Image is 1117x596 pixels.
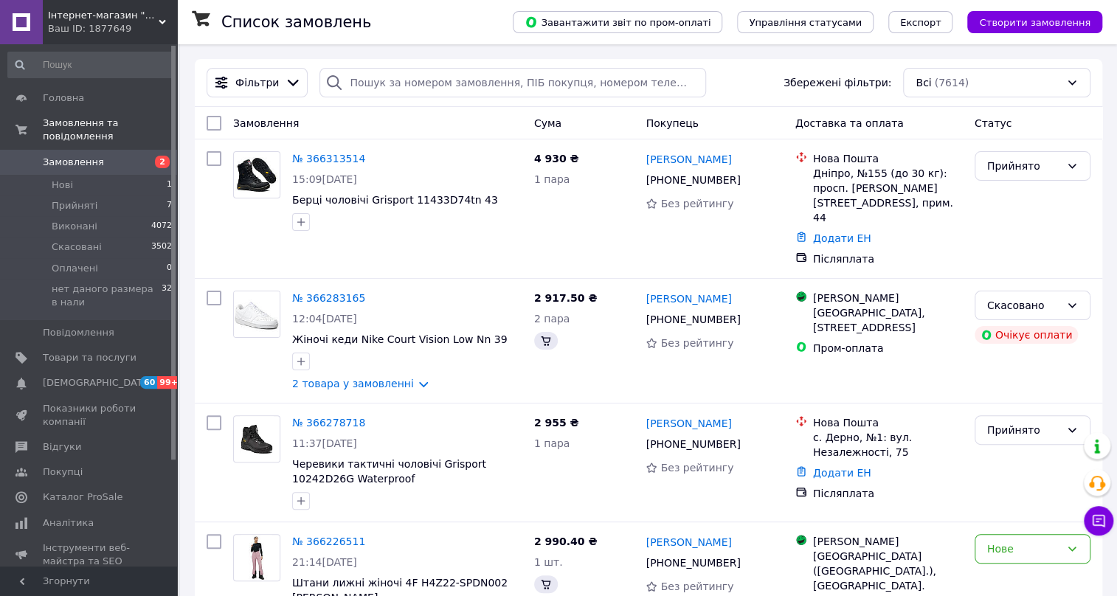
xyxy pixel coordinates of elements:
[43,91,84,105] span: Головна
[813,430,963,460] div: с. Дерно, №1: вул. Незалежності, 75
[140,376,157,389] span: 60
[233,151,280,198] a: Фото товару
[43,491,122,504] span: Каталог ProSale
[813,151,963,166] div: Нова Пошта
[784,75,891,90] span: Збережені фільтри:
[292,173,357,185] span: 15:09[DATE]
[967,11,1102,33] button: Створити замовлення
[235,75,279,90] span: Фільтри
[660,462,733,474] span: Без рейтингу
[233,415,280,462] a: Фото товару
[534,173,570,185] span: 1 пара
[660,337,733,349] span: Без рейтингу
[646,557,740,569] span: [PHONE_NUMBER]
[888,11,953,33] button: Експорт
[233,117,299,129] span: Замовлення
[916,75,931,90] span: Всі
[737,11,874,33] button: Управління статусами
[534,417,579,429] span: 2 955 ₴
[292,437,357,449] span: 11:37[DATE]
[534,313,570,325] span: 2 пара
[221,13,371,31] h1: Список замовлень
[979,17,1090,28] span: Створити замовлення
[292,556,357,568] span: 21:14[DATE]
[43,156,104,169] span: Замовлення
[646,416,731,431] a: [PERSON_NAME]
[646,152,731,167] a: [PERSON_NAME]
[952,15,1102,27] a: Створити замовлення
[813,341,963,356] div: Пром-оплата
[646,438,740,450] span: [PHONE_NUMBER]
[43,402,136,429] span: Показники роботи компанії
[660,581,733,592] span: Без рейтингу
[813,467,871,479] a: Додати ЕН
[975,326,1079,344] div: Очікує оплати
[534,117,561,129] span: Cума
[292,194,498,206] a: Берці чоловічі Grisport 11433D74tn 43
[646,174,740,186] span: [PHONE_NUMBER]
[43,351,136,364] span: Товари та послуги
[234,157,280,192] img: Фото товару
[151,220,172,233] span: 4072
[292,333,507,345] a: Жіночі кеди Nike Court Vision Low Nn 39
[319,68,706,97] input: Пошук за номером замовлення, ПІБ покупця, номером телефону, Email, номером накладної
[167,262,172,275] span: 0
[52,262,98,275] span: Оплачені
[813,534,963,549] div: [PERSON_NAME]
[162,283,172,309] span: 32
[52,240,102,254] span: Скасовані
[43,440,81,454] span: Відгуки
[813,415,963,430] div: Нова Пошта
[292,458,486,485] a: Черевики тактичні чоловічі Grisport 10242D26G Waterproof
[233,534,280,581] a: Фото товару
[43,516,94,530] span: Аналітика
[1084,506,1113,536] button: Чат з покупцем
[234,291,280,337] img: Фото товару
[813,252,963,266] div: Післяплата
[987,297,1060,313] div: Скасовано
[813,486,963,501] div: Післяплата
[48,9,159,22] span: Інтернет-магазин "Sport-Tops"
[151,240,172,254] span: 3502
[646,313,740,325] span: [PHONE_NUMBER]
[513,11,722,33] button: Завантажити звіт по пром-оплаті
[167,179,172,192] span: 1
[7,52,173,78] input: Пошук
[534,153,579,164] span: 4 930 ₴
[987,422,1060,438] div: Прийнято
[52,179,73,192] span: Нові
[52,220,97,233] span: Виконані
[525,15,710,29] span: Завантажити звіт по пром-оплаті
[646,535,731,550] a: [PERSON_NAME]
[292,417,365,429] a: № 366278718
[660,198,733,209] span: Без рейтингу
[975,117,1012,129] span: Статус
[292,153,365,164] a: № 366313514
[43,376,152,389] span: [DEMOGRAPHIC_DATA]
[241,535,272,581] img: Фото товару
[155,156,170,168] span: 2
[646,117,698,129] span: Покупець
[749,17,862,28] span: Управління статусами
[48,22,177,35] div: Ваш ID: 1877649
[813,291,963,305] div: [PERSON_NAME]
[534,556,563,568] span: 1 шт.
[813,166,963,225] div: Дніпро, №155 (до 30 кг): просп. [PERSON_NAME][STREET_ADDRESS], прим. 44
[987,541,1060,557] div: Нове
[292,292,365,304] a: № 366283165
[534,536,598,547] span: 2 990.40 ₴
[240,416,274,462] img: Фото товару
[167,199,172,212] span: 7
[52,199,97,212] span: Прийняті
[292,536,365,547] a: № 366226511
[43,541,136,568] span: Інструменти веб-майстра та SEO
[934,77,969,89] span: (7614)
[534,292,598,304] span: 2 917.50 ₴
[987,158,1060,174] div: Прийнято
[795,117,904,129] span: Доставка та оплата
[646,291,731,306] a: [PERSON_NAME]
[43,465,83,479] span: Покупці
